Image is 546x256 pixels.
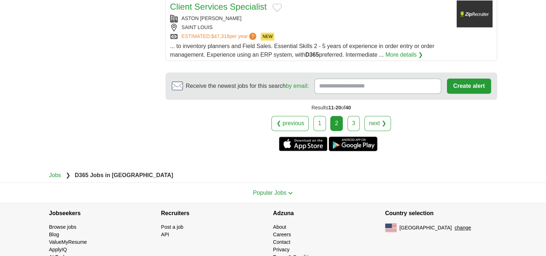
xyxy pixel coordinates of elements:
[170,24,451,31] div: SAINT LOUIS
[253,190,286,196] span: Popular Jobs
[385,223,397,232] img: US flag
[400,224,452,232] span: [GEOGRAPHIC_DATA]
[345,105,351,110] span: 40
[161,232,169,237] a: API
[454,224,471,232] button: change
[261,33,274,41] span: NEW
[347,116,360,131] a: 3
[66,172,70,178] span: ❯
[273,247,290,252] a: Privacy
[364,116,391,131] a: next ❯
[288,191,293,195] img: toggle icon
[273,224,286,230] a: About
[305,52,319,58] strong: D365
[249,33,256,40] span: ?
[49,247,67,252] a: ApplyIQ
[49,232,59,237] a: Blog
[457,0,493,27] img: Company logo
[328,105,341,110] span: 11-20
[170,2,267,11] a: Client Services Specialist
[49,224,76,230] a: Browse jobs
[273,232,291,237] a: Careers
[279,137,327,151] a: Get the iPhone app
[271,116,309,131] a: ❮ previous
[186,82,309,90] span: Receive the newest jobs for this search :
[211,33,229,39] span: $47,318
[49,172,61,178] a: Jobs
[313,116,326,131] a: 1
[272,3,282,12] button: Add to favorite jobs
[447,79,491,94] button: Create alert
[170,15,451,22] div: ASTON [PERSON_NAME]
[385,203,497,223] h4: Country selection
[386,51,423,59] a: More details ❯
[330,116,343,131] div: 2
[75,172,173,178] strong: D365 Jobs in [GEOGRAPHIC_DATA]
[165,100,497,116] div: Results of
[286,83,307,89] a: by email
[329,137,377,151] a: Get the Android app
[161,224,183,230] a: Post a job
[273,239,290,245] a: Contact
[170,43,434,58] span: ... to inventory planners and Field Sales. Essential Skills 2 - 5 years of experience in order en...
[182,33,258,41] a: ESTIMATED:$47,318per year?
[49,239,87,245] a: ValueMyResume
